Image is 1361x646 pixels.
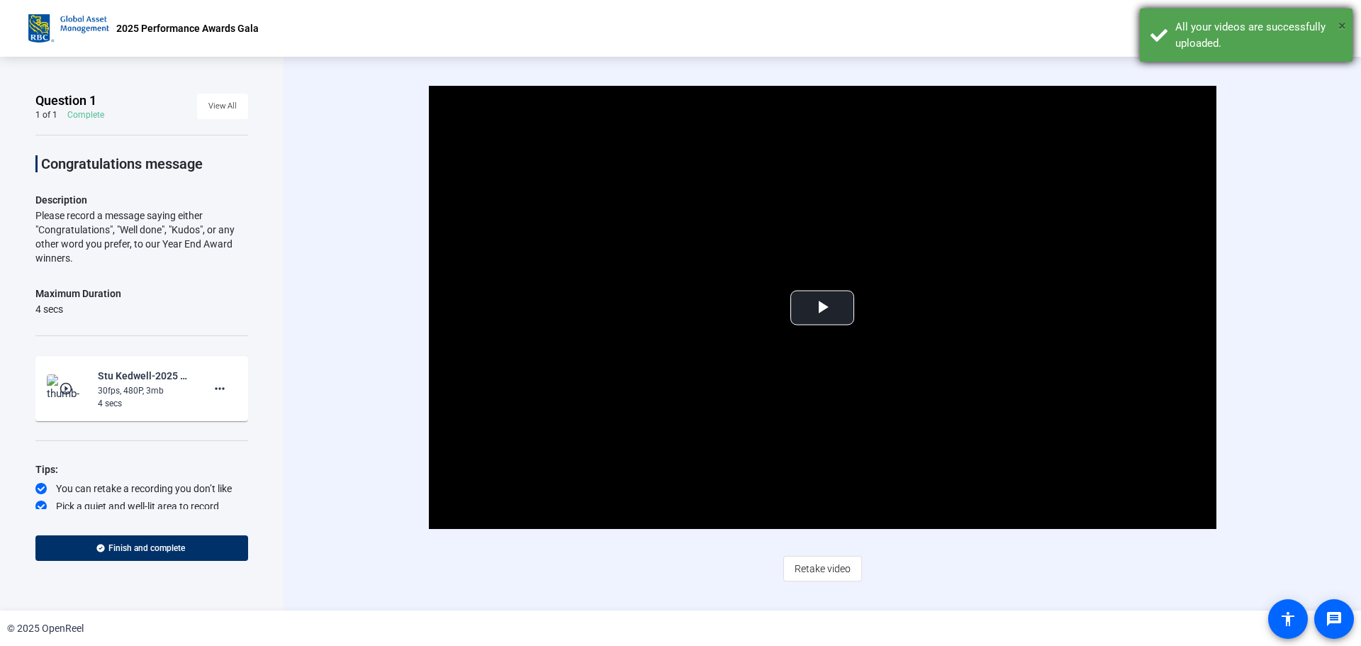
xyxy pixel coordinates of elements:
[35,481,248,496] div: You can retake a recording you don’t like
[35,461,248,478] div: Tips:
[1338,17,1346,34] span: ×
[98,397,193,410] div: 4 secs
[1279,611,1296,628] mat-icon: accessibility
[197,94,248,119] button: View All
[35,535,248,561] button: Finish and complete
[1338,15,1346,36] button: Close
[59,382,76,396] mat-icon: play_circle_outline
[116,20,259,37] p: 2025 Performance Awards Gala
[795,555,851,582] span: Retake video
[1175,19,1342,51] div: All your videos are successfully uploaded.
[35,499,248,513] div: Pick a quiet and well-lit area to record
[35,302,121,316] div: 4 secs
[98,384,193,397] div: 30fps, 480P, 3mb
[208,96,237,117] span: View All
[211,380,228,397] mat-icon: more_horiz
[67,109,104,121] div: Complete
[7,621,84,636] div: © 2025 OpenReel
[783,556,862,581] button: Retake video
[35,208,248,265] div: Please record a message saying either "Congratulations", "Well done", "Kudos", or any other word ...
[28,14,109,43] img: OpenReel logo
[1326,611,1343,628] mat-icon: message
[47,374,89,403] img: thumb-nail
[41,155,248,172] p: Congratulations message
[790,290,854,325] button: Play Video
[35,109,57,121] div: 1 of 1
[35,92,96,109] span: Question 1
[108,542,185,554] span: Finish and complete
[35,191,248,208] p: Description
[98,367,193,384] div: Stu Kedwell-2025 Performance Awards Gala - Congratul-2025 Performance Awards Gala-1758651010103-w...
[429,86,1216,529] div: Video Player
[35,285,121,302] div: Maximum Duration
